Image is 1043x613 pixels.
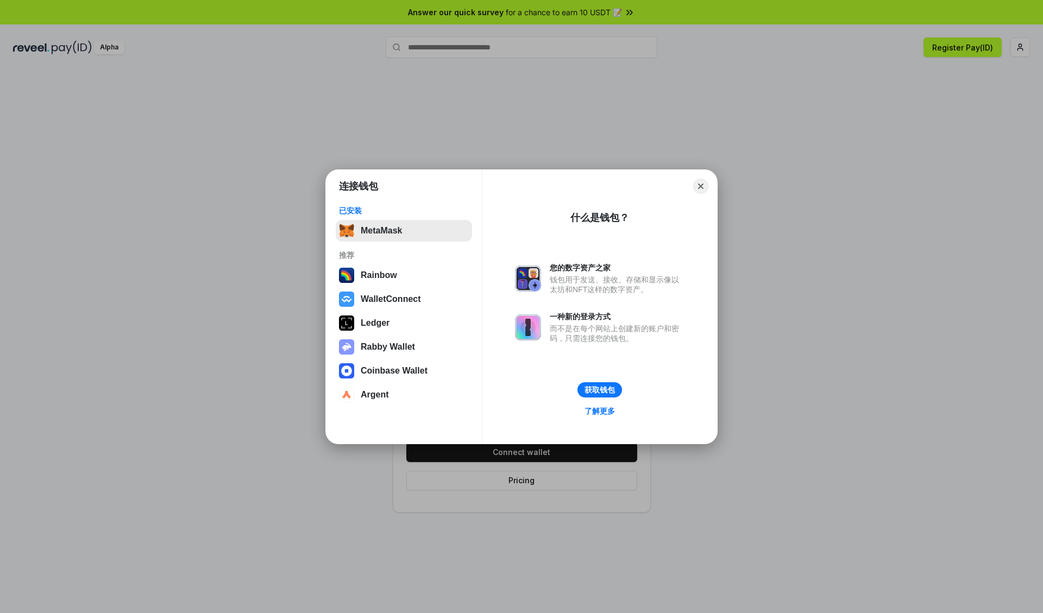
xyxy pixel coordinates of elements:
[336,312,472,334] button: Ledger
[550,263,684,273] div: 您的数字资产之家
[339,250,469,260] div: 推荐
[550,324,684,343] div: 而不是在每个网站上创建新的账户和密码，只需连接您的钱包。
[339,180,378,193] h1: 连接钱包
[578,404,621,418] a: 了解更多
[339,387,354,402] img: svg+xml,%3Csvg%20width%3D%2228%22%20height%3D%2228%22%20viewBox%3D%220%200%2028%2028%22%20fill%3D...
[339,206,469,216] div: 已安装
[585,406,615,416] div: 了解更多
[361,294,421,304] div: WalletConnect
[570,211,629,224] div: 什么是钱包？
[336,360,472,382] button: Coinbase Wallet
[585,385,615,395] div: 获取钱包
[339,223,354,238] img: svg+xml,%3Csvg%20fill%3D%22none%22%20height%3D%2233%22%20viewBox%3D%220%200%2035%2033%22%20width%...
[339,339,354,355] img: svg+xml,%3Csvg%20xmlns%3D%22http%3A%2F%2Fwww.w3.org%2F2000%2Fsvg%22%20fill%3D%22none%22%20viewBox...
[361,270,397,280] div: Rainbow
[515,266,541,292] img: svg+xml,%3Csvg%20xmlns%3D%22http%3A%2F%2Fwww.w3.org%2F2000%2Fsvg%22%20fill%3D%22none%22%20viewBox...
[361,366,428,376] div: Coinbase Wallet
[361,318,389,328] div: Ledger
[336,288,472,310] button: WalletConnect
[361,226,402,236] div: MetaMask
[336,336,472,358] button: Rabby Wallet
[361,390,389,400] div: Argent
[515,314,541,340] img: svg+xml,%3Csvg%20xmlns%3D%22http%3A%2F%2Fwww.w3.org%2F2000%2Fsvg%22%20fill%3D%22none%22%20viewBox...
[339,315,354,331] img: svg+xml,%3Csvg%20xmlns%3D%22http%3A%2F%2Fwww.w3.org%2F2000%2Fsvg%22%20width%3D%2228%22%20height%3...
[361,342,415,352] div: Rabby Wallet
[550,312,684,321] div: 一种新的登录方式
[336,384,472,406] button: Argent
[550,275,684,294] div: 钱包用于发送、接收、存储和显示像以太坊和NFT这样的数字资产。
[336,220,472,242] button: MetaMask
[577,382,622,397] button: 获取钱包
[693,179,708,194] button: Close
[339,363,354,378] img: svg+xml,%3Csvg%20width%3D%2228%22%20height%3D%2228%22%20viewBox%3D%220%200%2028%2028%22%20fill%3D...
[339,268,354,283] img: svg+xml,%3Csvg%20width%3D%22120%22%20height%3D%22120%22%20viewBox%3D%220%200%20120%20120%22%20fil...
[336,264,472,286] button: Rainbow
[339,292,354,307] img: svg+xml,%3Csvg%20width%3D%2228%22%20height%3D%2228%22%20viewBox%3D%220%200%2028%2028%22%20fill%3D...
